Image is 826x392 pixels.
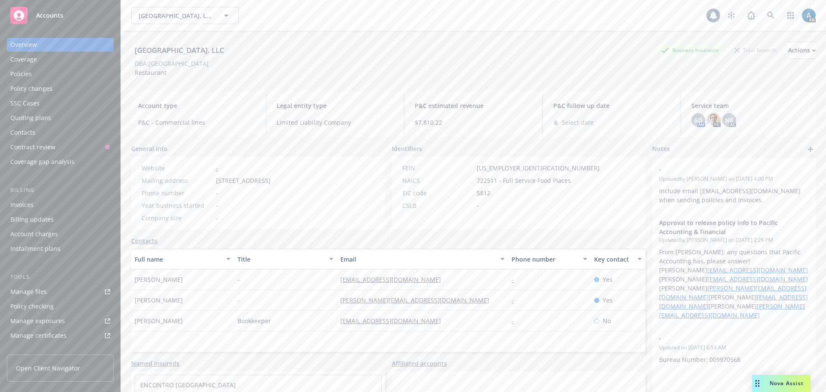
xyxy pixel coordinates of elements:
[10,126,35,139] div: Contacts
[216,176,271,185] span: [STREET_ADDRESS]
[707,275,808,283] a: [EMAIL_ADDRESS][DOMAIN_NAME]
[234,249,337,269] button: Title
[402,164,473,173] div: FEIN
[659,355,740,364] span: Bureau Number: 009970568
[691,101,809,110] span: Service team
[10,285,47,299] div: Manage files
[10,329,67,343] div: Manage certificates
[135,59,209,68] div: DBA: [GEOGRAPHIC_DATA]
[7,242,114,256] a: Installment plans
[10,198,34,212] div: Invoices
[562,118,594,127] span: Select date
[142,176,213,185] div: Mailing address
[591,249,645,269] button: Key contact
[659,333,786,343] span: -
[512,296,521,304] a: -
[730,45,781,56] div: Total Rewards
[657,45,723,56] div: Business Insurance
[402,176,473,185] div: NAICS
[237,275,240,284] span: -
[10,82,52,96] div: Policy changes
[7,285,114,299] a: Manage files
[7,213,114,226] a: Billing updates
[36,12,63,19] span: Accounts
[392,144,422,153] span: Identifiers
[10,111,51,125] div: Quoting plans
[659,247,809,320] p: From [PERSON_NAME]: any questions that Pacific Accounting has, please answer! [PERSON_NAME] [PERS...
[216,188,218,198] span: -
[277,101,394,110] span: Legal entity type
[10,227,58,241] div: Account charges
[340,296,496,304] a: [PERSON_NAME][EMAIL_ADDRESS][DOMAIN_NAME]
[237,316,271,325] span: Bookkeeper
[277,118,394,127] span: Limited Liability Company
[131,45,228,56] div: [GEOGRAPHIC_DATA]. LLC
[139,11,213,20] span: [GEOGRAPHIC_DATA]. LLC
[16,364,80,373] span: Open Client Navigator
[7,38,114,52] a: Overview
[512,255,577,264] div: Phone number
[237,296,240,305] span: -
[659,175,809,183] span: Updated by [PERSON_NAME] on [DATE] 4:00 PM
[477,201,479,210] span: -
[7,140,114,154] a: Contract review
[10,140,55,154] div: Contract review
[340,255,495,264] div: Email
[752,375,811,392] button: Nova Assist
[10,343,51,357] div: Manage BORs
[7,314,114,328] span: Manage exposures
[788,42,816,59] button: Actions
[477,164,600,173] span: [US_EMPLOYER_IDENTIFICATION_NUMBER]
[10,155,74,169] div: Coverage gap analysis
[652,144,670,154] span: Notes
[10,38,37,52] div: Overview
[7,126,114,139] a: Contacts
[135,255,221,264] div: Full name
[512,275,521,284] a: -
[10,242,61,256] div: Installment plans
[752,375,763,392] div: Drag to move
[142,164,213,173] div: Website
[762,7,780,24] a: Search
[802,9,816,22] img: photo
[652,327,816,371] div: -Updated on [DATE] 6:54 AMBureau Number: 009970568
[415,101,532,110] span: P&C estimated revenue
[415,118,532,127] span: $7,810.22
[725,116,734,125] span: NR
[659,218,786,236] span: Approval to release policy info to Pacific Accounting & Financial
[594,255,632,264] div: Key contact
[694,116,703,125] span: AO
[7,273,114,281] div: Tools
[131,7,239,24] button: [GEOGRAPHIC_DATA]. LLC
[140,381,236,389] a: ENCONTRO [GEOGRAPHIC_DATA]
[7,3,114,28] a: Accounts
[553,101,671,110] span: P&C follow up date
[10,299,54,313] div: Policy checking
[142,213,213,222] div: Company size
[508,249,590,269] button: Phone number
[10,96,40,110] div: SSC Cases
[216,164,218,172] a: -
[10,52,37,66] div: Coverage
[7,52,114,66] a: Coverage
[659,284,807,301] a: [PERSON_NAME][EMAIL_ADDRESS][DOMAIN_NAME]
[402,188,473,198] div: SIC code
[7,227,114,241] a: Account charges
[7,155,114,169] a: Coverage gap analysis
[138,118,256,127] span: P&C - Commercial lines
[805,144,816,154] a: add
[7,198,114,212] a: Invoices
[603,316,611,325] span: No
[707,266,808,274] a: [EMAIL_ADDRESS][DOMAIN_NAME]
[603,275,613,284] span: Yes
[7,186,114,194] div: Billing
[659,187,802,204] span: Include email [EMAIL_ADDRESS][DOMAIN_NAME] when sending policies and invoices.
[216,213,218,222] span: -
[770,380,804,387] span: Nova Assist
[138,101,256,110] span: Account type
[659,344,809,352] span: Updated on [DATE] 6:54 AM
[392,359,447,368] a: Affiliated accounts
[7,343,114,357] a: Manage BORs
[7,96,114,110] a: SSC Cases
[723,7,740,24] a: Stop snowing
